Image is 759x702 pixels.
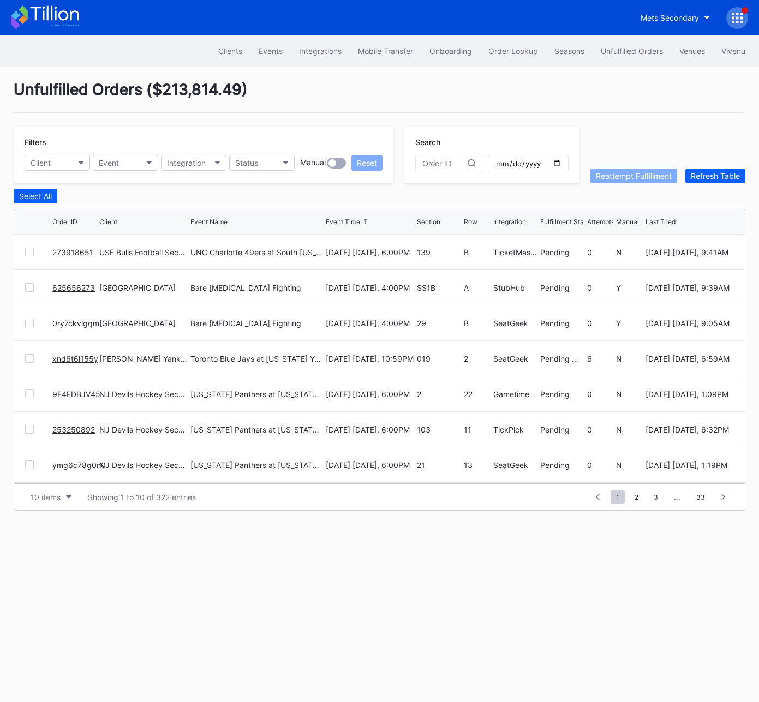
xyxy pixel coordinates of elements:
a: Onboarding [421,41,480,61]
button: Events [250,41,291,61]
div: Bare [MEDICAL_DATA] Fighting [190,319,301,328]
button: Integration [161,155,226,171]
div: Y [616,283,643,292]
div: USF Bulls Football Secondary [99,248,188,257]
span: 1 [611,490,625,504]
div: Order ID [52,218,77,226]
button: Venues [671,41,713,61]
button: Refresh Table [685,169,745,183]
button: Reset [351,155,383,171]
div: 0 [587,389,614,399]
div: B [464,319,491,328]
div: Search [415,137,569,147]
div: TicketMasterResale [493,248,537,257]
div: N [616,460,643,470]
div: Pending [540,460,584,470]
div: Refresh Table [691,171,740,181]
div: [GEOGRAPHIC_DATA] [99,319,188,328]
div: Toronto Blue Jays at [US_STATE] Yankees (ALDS Game 3, [US_STATE] Home Game 1) [190,354,323,363]
div: 0 [587,460,614,470]
div: Row [464,218,477,226]
div: 0 [587,319,614,328]
div: Pending [540,319,584,328]
div: NJ Devils Hockey Secondary [99,460,188,470]
button: Integrations [291,41,350,61]
button: Vivenu [713,41,754,61]
div: Bare [MEDICAL_DATA] Fighting [190,283,301,292]
button: Clients [210,41,250,61]
div: [DATE] [DATE], 9:39AM [646,283,734,292]
div: [DATE] [DATE], 10:59PM [326,354,414,363]
div: Integration [167,158,206,167]
button: 10 items [25,490,77,505]
div: [DATE] [DATE], 9:41AM [646,248,734,257]
button: Mets Secondary [632,8,718,28]
div: SS1B [417,283,461,292]
div: Mobile Transfer [358,46,413,56]
span: 2 [629,490,644,504]
div: 019 [417,354,461,363]
div: Y [616,319,643,328]
div: Reset [357,158,377,167]
div: Unfulfilled Orders ( $213,814.49 ) [14,80,745,113]
div: NJ Devils Hockey Secondary [99,425,188,434]
button: Select All [14,189,57,203]
button: Mobile Transfer [350,41,421,61]
span: 3 [648,490,664,504]
div: Venues [679,46,705,56]
div: 11 [464,425,491,434]
div: Mets Secondary [641,13,699,22]
div: 13 [464,460,491,470]
div: Pending [540,389,584,399]
div: Events [259,46,283,56]
div: Client [99,218,117,226]
div: 10 items [31,493,61,502]
div: Client [31,158,51,167]
div: 139 [417,248,461,257]
a: 253250892 [52,425,95,434]
div: [US_STATE] Panthers at [US_STATE] Devils [190,389,323,399]
div: N [616,425,643,434]
div: 103 [417,425,461,434]
div: Onboarding [429,46,472,56]
div: 22 [464,389,491,399]
button: Status [229,155,295,171]
a: Unfulfilled Orders [593,41,671,61]
div: Integration [493,218,526,226]
input: Order ID [422,159,468,168]
div: Pending [540,248,584,257]
div: SeatGeek [493,319,537,328]
div: [DATE] [DATE], 6:00PM [326,248,414,257]
div: Order Lookup [488,46,538,56]
div: SeatGeek [493,460,537,470]
div: Vivenu [721,46,745,56]
div: Event Name [190,218,228,226]
div: [DATE] [DATE], 1:09PM [646,389,734,399]
a: xnd6t6l155y [52,354,98,363]
div: [DATE] [DATE], 9:05AM [646,319,734,328]
div: [US_STATE] Panthers at [US_STATE] Devils [190,425,323,434]
div: [DATE] [DATE], 6:00PM [326,425,414,434]
div: Status [235,158,258,167]
div: [DATE] [DATE], 6:32PM [646,425,734,434]
div: 0 [587,248,614,257]
div: [PERSON_NAME] Yankees Tickets [99,354,188,363]
div: 21 [417,460,461,470]
div: N [616,389,643,399]
a: 273918651 [52,248,93,257]
div: 6 [587,354,614,363]
button: Order Lookup [480,41,546,61]
div: Last Tried [646,218,676,226]
div: TickPick [493,425,537,434]
div: ... [666,493,689,502]
div: Gametime [493,389,537,399]
div: NJ Devils Hockey Secondary [99,389,188,399]
div: [US_STATE] Panthers at [US_STATE] Devils [190,460,323,470]
div: 2 [464,354,491,363]
a: 625656273 [52,283,95,292]
div: Pending [540,283,584,292]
